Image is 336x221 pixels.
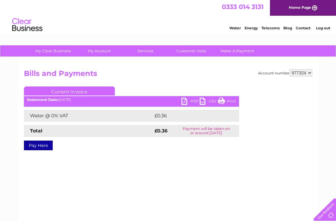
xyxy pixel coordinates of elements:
[174,125,239,137] td: Payment will be taken on or around [DATE]
[200,98,218,106] a: CSV
[166,45,216,57] a: Customer Help
[222,3,264,11] a: 0333 014 3131
[120,45,170,57] a: Services
[316,26,330,30] a: Log out
[296,26,311,30] a: Contact
[258,69,312,76] div: Account number
[155,128,168,134] strong: £0.36
[74,45,124,57] a: My Account
[24,110,153,122] td: Water @ 0% VAT
[25,3,311,29] div: Clear Business is a trading name of Verastar Limited (registered in [GEOGRAPHIC_DATA] No. 3667643...
[229,26,241,30] a: Water
[245,26,258,30] a: Energy
[218,98,236,106] a: Print
[181,98,200,106] a: PDF
[27,97,58,102] b: Statement Date:
[153,110,225,122] td: £0.36
[24,141,53,150] a: Pay Here
[24,69,312,81] h2: Bills and Payments
[24,86,115,96] a: Current Invoice
[30,128,42,134] strong: Total
[212,45,262,57] a: Make A Payment
[24,98,239,102] div: [DATE]
[28,45,78,57] a: My Clear Business
[12,16,43,34] img: logo.png
[283,26,292,30] a: Blog
[261,26,280,30] a: Telecoms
